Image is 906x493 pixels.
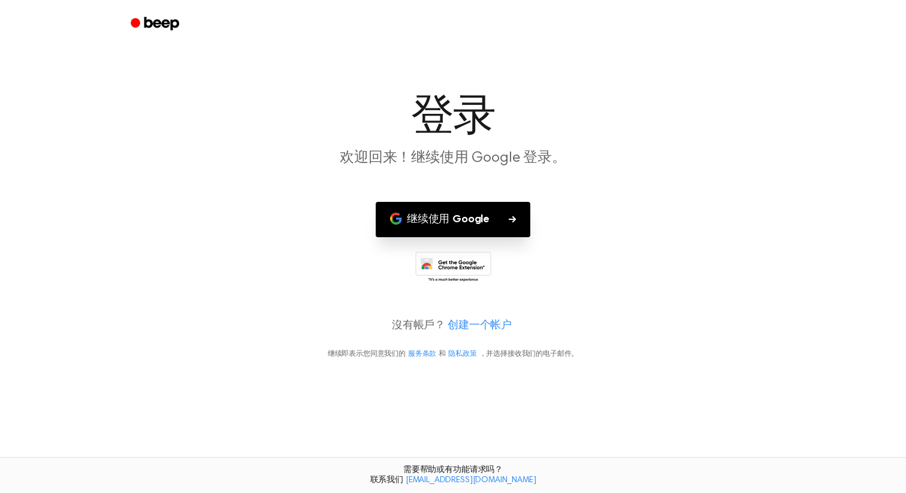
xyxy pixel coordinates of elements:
[122,13,190,36] a: 嘟
[370,476,403,485] font: 联系我们
[403,465,503,474] font: 需要帮助或有功能请求吗？
[448,318,512,334] a: 创建一个帐户
[406,476,536,485] a: [EMAIL_ADDRESS][DOMAIN_NAME]
[328,350,406,358] font: 继续即表示您同意我们的
[407,214,490,225] font: 继续使用 Google
[392,320,445,331] font: 沒有帳戶？
[448,320,512,331] font: 创建一个帐户
[479,350,579,358] font: ，并选择接收我们的电子邮件。
[340,151,566,165] font: 欢迎回来！继续使用 Google 登录。
[376,202,530,237] button: 继续使用 Google
[448,350,476,358] a: 隐私政策
[408,350,436,358] a: 服务条款
[439,350,446,358] font: 和
[411,96,495,139] font: 登录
